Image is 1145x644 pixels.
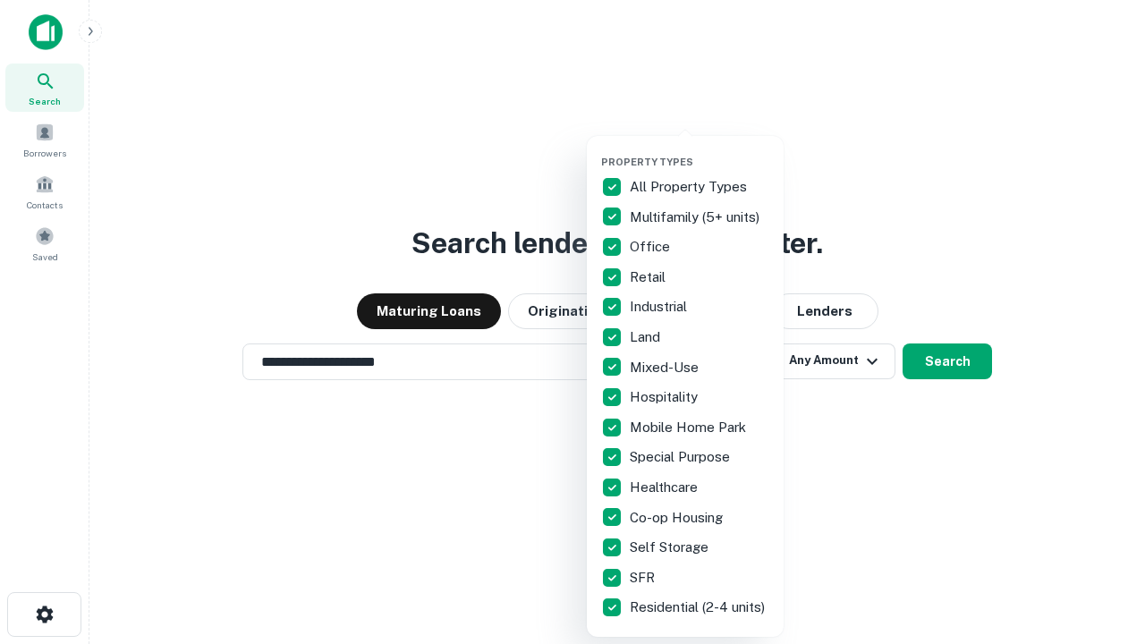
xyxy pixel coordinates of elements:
p: Retail [630,267,669,288]
p: Multifamily (5+ units) [630,207,763,228]
p: Co-op Housing [630,507,726,529]
span: Property Types [601,157,693,167]
p: Self Storage [630,537,712,558]
p: Mobile Home Park [630,417,750,438]
p: Industrial [630,296,691,318]
p: SFR [630,567,658,589]
p: All Property Types [630,176,751,198]
p: Mixed-Use [630,357,702,378]
p: Residential (2-4 units) [630,597,768,618]
p: Land [630,326,664,348]
p: Office [630,236,674,258]
p: Hospitality [630,386,701,408]
p: Special Purpose [630,446,734,468]
iframe: Chat Widget [1056,501,1145,587]
p: Healthcare [630,477,701,498]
